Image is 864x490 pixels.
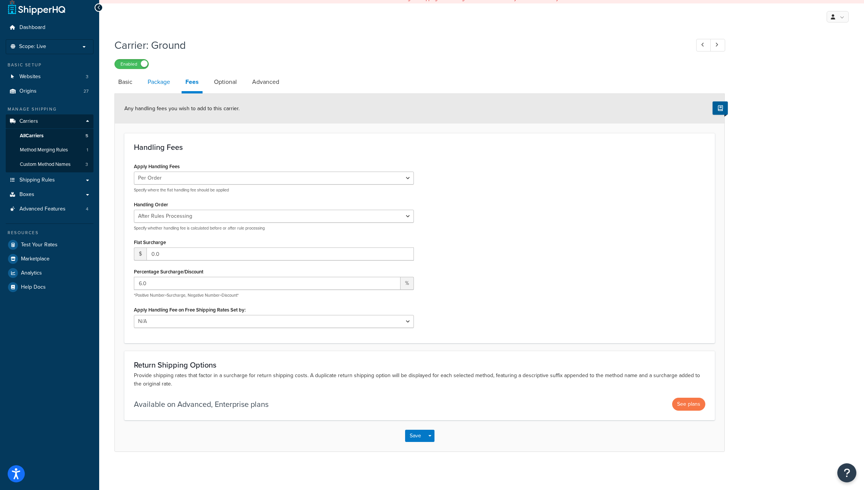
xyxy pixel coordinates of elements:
[86,206,88,212] span: 4
[6,188,93,202] a: Boxes
[114,38,682,53] h1: Carrier: Ground
[20,161,71,168] span: Custom Method Names
[134,292,414,298] p: *Positive Number=Surcharge, Negative Number=Discount*
[19,24,45,31] span: Dashboard
[19,74,41,80] span: Websites
[6,173,93,187] a: Shipping Rules
[114,73,136,91] a: Basic
[672,398,705,411] button: See plans
[6,84,93,98] li: Origins
[6,70,93,84] li: Websites
[134,307,246,313] label: Apply Handling Fee on Free Shipping Rates Set by:
[6,143,93,157] a: Method Merging Rules1
[696,39,711,51] a: Previous Record
[6,84,93,98] a: Origins27
[6,202,93,216] li: Advanced Features
[6,230,93,236] div: Resources
[6,106,93,112] div: Manage Shipping
[710,39,725,51] a: Next Record
[6,70,93,84] a: Websites3
[86,74,88,80] span: 3
[6,21,93,35] a: Dashboard
[6,157,93,172] li: Custom Method Names
[134,202,168,207] label: Handling Order
[405,430,426,442] button: Save
[6,252,93,266] a: Marketplace
[6,114,93,129] a: Carriers
[21,242,58,248] span: Test Your Rates
[6,114,93,172] li: Carriers
[85,133,88,139] span: 5
[6,266,93,280] a: Analytics
[401,277,414,290] span: %
[19,206,66,212] span: Advanced Features
[115,59,148,69] label: Enabled
[837,463,856,482] button: Open Resource Center
[713,101,728,115] button: Show Help Docs
[6,62,93,68] div: Basic Setup
[210,73,241,91] a: Optional
[134,187,414,193] p: Specify where the flat handling fee should be applied
[134,399,269,410] p: Available on Advanced, Enterprise plans
[19,118,38,125] span: Carriers
[134,361,705,369] h3: Return Shipping Options
[84,88,88,95] span: 27
[6,238,93,252] a: Test Your Rates
[21,270,42,276] span: Analytics
[6,129,93,143] a: AllCarriers5
[19,177,55,183] span: Shipping Rules
[6,280,93,294] a: Help Docs
[85,161,88,168] span: 3
[19,191,34,198] span: Boxes
[87,147,88,153] span: 1
[6,202,93,216] a: Advanced Features4
[134,143,705,151] h3: Handling Fees
[19,88,37,95] span: Origins
[134,225,414,231] p: Specify whether handling fee is calculated before or after rule processing
[134,164,180,169] label: Apply Handling Fees
[134,239,166,245] label: Flat Surcharge
[21,256,50,262] span: Marketplace
[248,73,283,91] a: Advanced
[124,104,240,112] span: Any handling fees you wish to add to this carrier.
[20,133,43,139] span: All Carriers
[21,284,46,291] span: Help Docs
[134,371,705,388] p: Provide shipping rates that factor in a surcharge for return shipping costs. A duplicate return s...
[134,269,203,275] label: Percentage Surcharge/Discount
[19,43,46,50] span: Scope: Live
[134,247,146,260] span: $
[144,73,174,91] a: Package
[182,73,203,93] a: Fees
[6,157,93,172] a: Custom Method Names3
[20,147,68,153] span: Method Merging Rules
[6,143,93,157] li: Method Merging Rules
